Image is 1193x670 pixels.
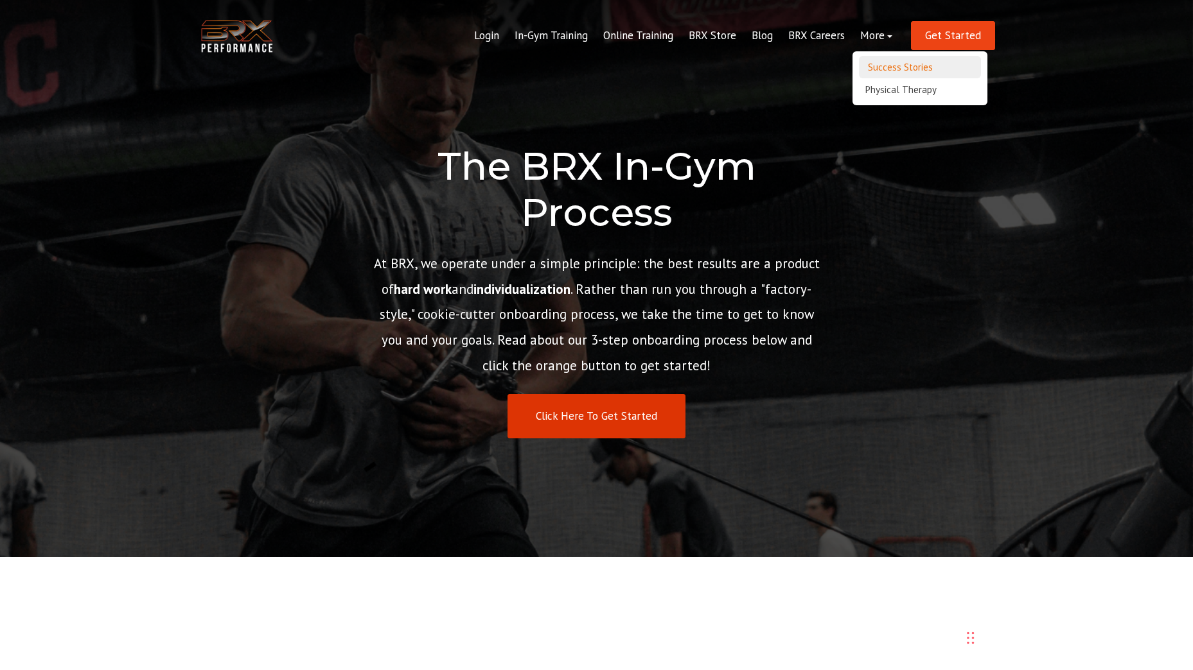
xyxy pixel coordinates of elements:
[960,537,1193,670] iframe: Chat Widget
[596,21,681,51] a: Online Training
[437,142,756,236] span: The BRX In-Gym Process
[199,17,276,56] img: BRX Transparent Logo-2
[466,21,900,51] div: Navigation Menu
[508,394,685,438] a: Click Here To Get Started
[374,255,820,375] span: At BRX, we operate under a simple principle: the best results are a product of and . Rather than ...
[681,21,744,51] a: BRX Store
[466,21,507,51] a: Login
[853,21,900,51] a: More
[394,280,452,298] strong: hard work
[859,78,981,101] a: Physical Therapy
[911,21,995,50] a: Get Started
[507,21,596,51] a: In-Gym Training
[473,280,570,298] strong: individualization
[781,21,853,51] a: BRX Careers
[744,21,781,51] a: Blog
[859,56,981,78] a: Success Stories
[967,619,975,657] div: Drag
